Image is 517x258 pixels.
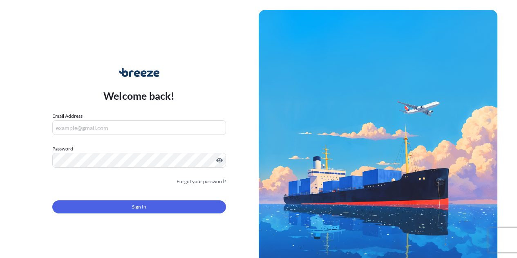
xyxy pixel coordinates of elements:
[103,89,175,102] p: Welcome back!
[216,157,223,164] button: Show password
[177,177,226,186] a: Forgot your password?
[132,203,146,211] span: Sign In
[52,120,226,135] input: example@gmail.com
[52,200,226,213] button: Sign In
[52,112,83,120] label: Email Address
[52,145,226,153] label: Password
